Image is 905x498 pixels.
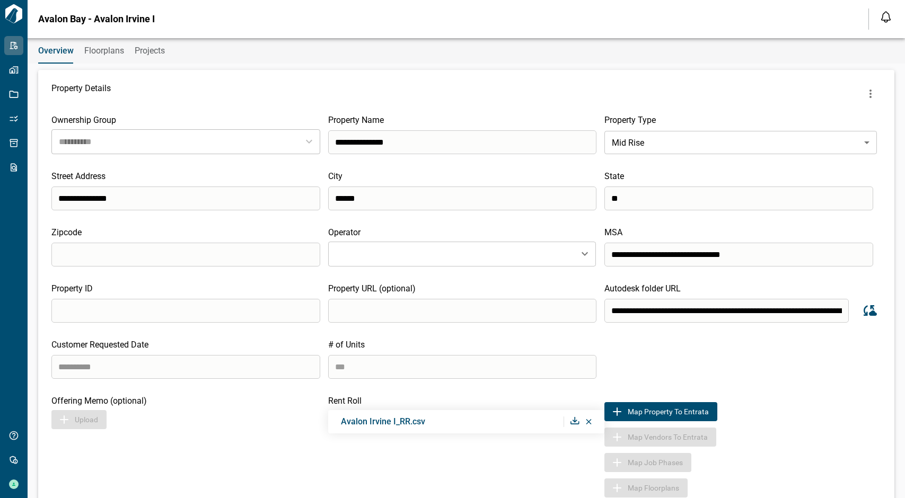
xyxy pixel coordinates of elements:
[877,8,894,25] button: Open notification feed
[51,227,82,237] span: Zipcode
[51,186,320,210] input: search
[328,227,361,237] span: Operator
[51,243,320,266] input: search
[604,299,849,323] input: search
[604,243,873,266] input: search
[51,171,106,181] span: Street Address
[328,299,597,323] input: search
[328,396,362,406] span: Rent Roll
[857,298,881,323] button: Sync data from Autodesk
[604,186,873,210] input: search
[84,46,124,56] span: Floorplans
[328,130,597,154] input: search
[604,115,656,125] span: Property Type
[38,46,74,56] span: Overview
[328,283,416,294] span: Property URL (optional)
[51,283,93,294] span: Property ID
[328,171,342,181] span: City
[604,283,681,294] span: Autodesk folder URL
[328,115,384,125] span: Property Name
[328,186,597,210] input: search
[51,355,320,379] input: search
[51,340,148,350] span: Customer Requested Date
[604,128,877,157] div: Mid Rise
[341,416,425,426] span: Avalon Irvine I_RR.csv
[860,83,881,104] button: more
[38,14,155,24] span: Avalon Bay - Avalon Irvine I
[51,83,111,104] span: Property Details
[51,396,147,406] span: Offering Memo (optional)
[328,340,365,350] span: # of Units
[135,46,165,56] span: Projects
[28,38,905,64] div: base tabs
[51,115,116,125] span: Ownership Group
[604,402,717,421] button: Map to EntrataMap Property to Entrata
[577,246,592,261] button: Open
[604,227,622,237] span: MSA
[604,171,624,181] span: State
[611,405,623,418] img: Map to Entrata
[51,299,320,323] input: search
